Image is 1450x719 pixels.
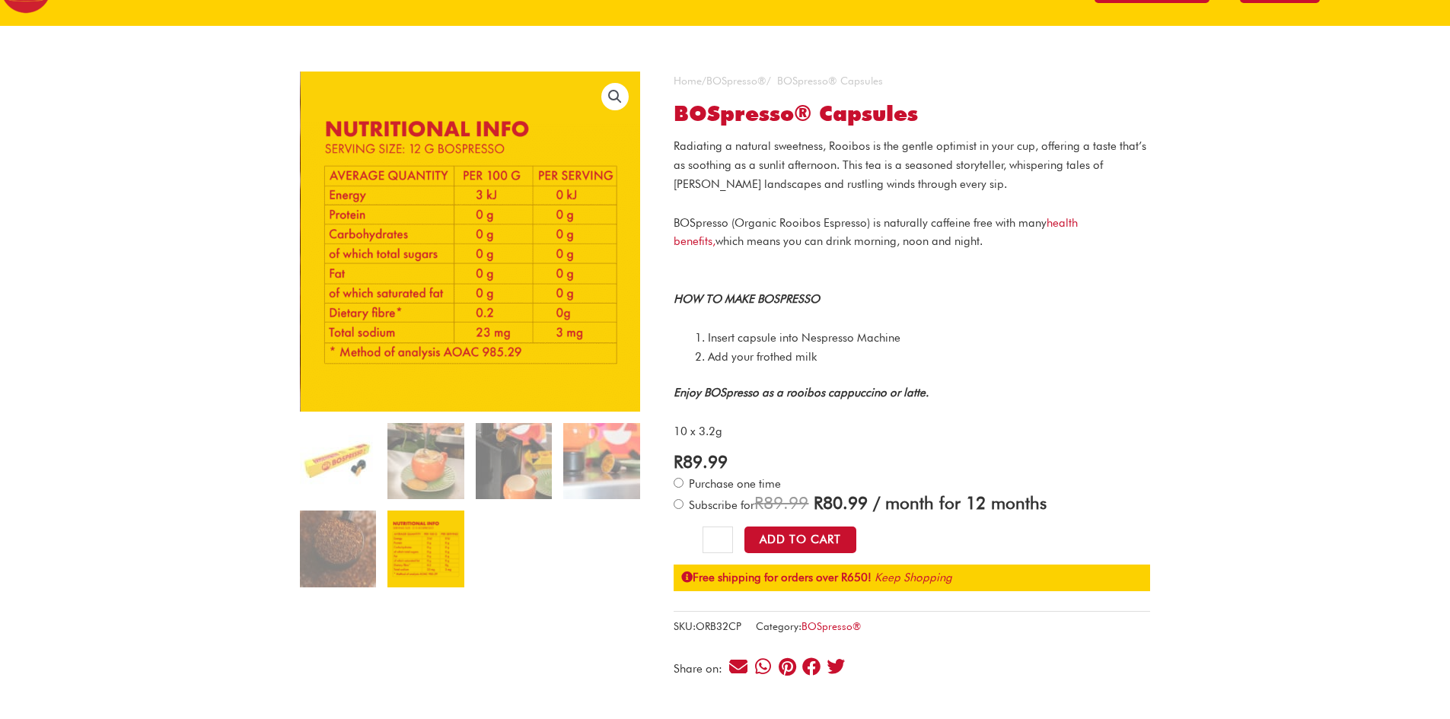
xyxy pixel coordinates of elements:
span: SKU: [674,617,741,636]
a: Home [674,75,702,87]
img: bospresso® capsules [387,423,464,499]
input: Subscribe for / month for 12 months [674,499,684,509]
a: BOSpresso® [706,75,766,87]
div: Share on whatsapp [753,656,773,676]
div: Share on pinterest [777,656,798,676]
p: Radiating a natural sweetness, Rooibos is the gentle optimist in your cup, offering a taste that’... [674,137,1150,193]
nav: Breadcrumb [674,72,1150,91]
span: 80.99 [814,492,868,513]
span: R [674,451,683,472]
strong: Free shipping for orders over R650! [681,571,872,584]
img: bospresso® capsules [476,423,552,499]
img: bospresso® capsules [300,423,376,499]
h1: BOSpresso® Capsules [674,101,1150,127]
div: Share on email [728,656,749,676]
span: 89.99 [754,492,808,513]
a: View full-screen image gallery [601,83,629,110]
input: Purchase one time [674,478,684,488]
span: R [754,492,763,513]
button: Add to Cart [744,527,856,553]
div: Share on: [674,663,728,675]
strong: Enjoy BOSpresso as a rooibos cappuccino or latte. [674,386,929,399]
strong: HOW TO MAKE BOSPRESSO [674,292,820,306]
div: Share on twitter [826,656,846,676]
span: R [814,492,823,513]
img: BOSpresso® Capsules - Image 5 [300,511,376,587]
span: Subscribe for [687,498,1047,512]
img: BOSpresso® Capsules - Image 6 [387,511,464,587]
bdi: 89.99 [674,451,728,472]
p: 10 x 3.2g [674,422,1150,441]
div: Share on facebook [801,656,822,676]
span: Category: [756,617,861,636]
a: Keep Shopping [875,571,952,584]
span: BOSpresso (Organic Rooibos Espresso) is naturally caffeine free with many which means you can dri... [674,216,1078,249]
span: Purchase one time [687,477,781,491]
span: / month for 12 months [873,492,1047,513]
li: Add your frothed milk [708,348,1150,367]
img: bospresso® capsules [563,423,639,499]
li: Insert capsule into Nespresso Machine [708,329,1150,348]
a: BOSpresso® [801,620,861,632]
input: Product quantity [703,527,732,554]
span: ORB32CP [696,620,741,632]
